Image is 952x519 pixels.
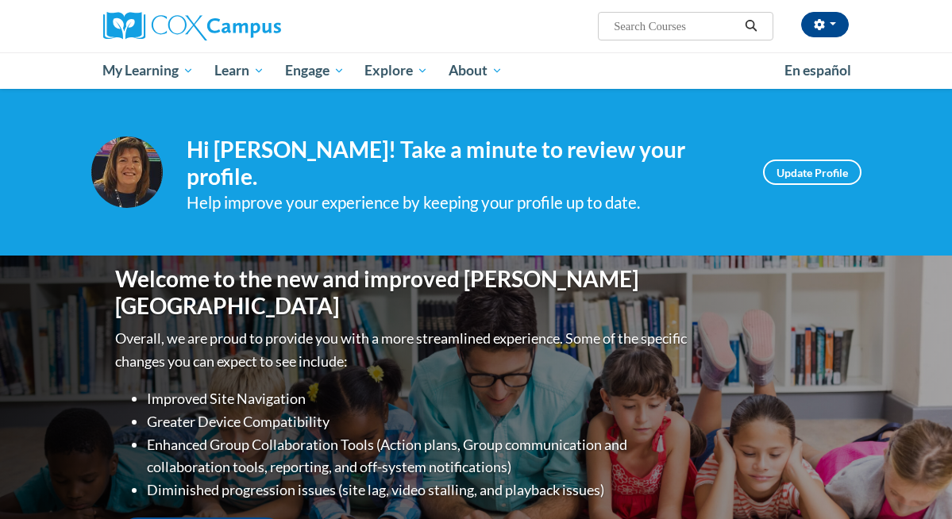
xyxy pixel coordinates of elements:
[784,62,851,79] span: En español
[147,479,691,502] li: Diminished progression issues (site lag, video stalling, and playback issues)
[364,61,428,80] span: Explore
[612,17,739,36] input: Search Courses
[147,410,691,433] li: Greater Device Compatibility
[204,52,275,89] a: Learn
[801,12,849,37] button: Account Settings
[774,54,861,87] a: En español
[187,136,739,190] h4: Hi [PERSON_NAME]! Take a minute to review your profile.
[91,52,861,89] div: Main menu
[115,266,691,319] h1: Welcome to the new and improved [PERSON_NAME][GEOGRAPHIC_DATA]
[739,17,763,36] button: Search
[449,61,503,80] span: About
[438,52,513,89] a: About
[187,190,739,216] div: Help improve your experience by keeping your profile up to date.
[93,52,205,89] a: My Learning
[275,52,355,89] a: Engage
[147,433,691,479] li: Enhanced Group Collaboration Tools (Action plans, Group communication and collaboration tools, re...
[91,136,163,208] img: Profile Image
[103,12,336,40] a: Cox Campus
[214,61,264,80] span: Learn
[115,327,691,373] p: Overall, we are proud to provide you with a more streamlined experience. Some of the specific cha...
[354,52,438,89] a: Explore
[102,61,194,80] span: My Learning
[147,387,691,410] li: Improved Site Navigation
[285,61,345,80] span: Engage
[888,456,939,506] iframe: Button to launch messaging window
[103,12,281,40] img: Cox Campus
[763,160,861,185] a: Update Profile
